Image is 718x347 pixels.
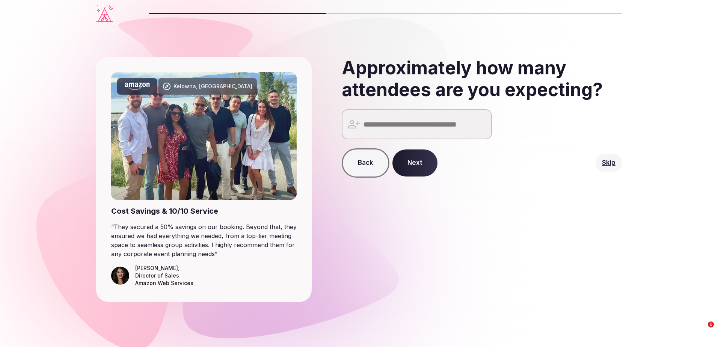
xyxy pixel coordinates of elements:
[692,321,710,339] iframe: Intercom live chat
[135,272,193,279] div: Director of Sales
[708,321,714,327] span: 1
[111,267,129,285] img: Sonia Singh
[135,279,193,287] div: Amazon Web Services
[596,154,622,172] button: Skip
[135,265,178,271] cite: [PERSON_NAME]
[111,72,297,200] img: Kelowna, Canada
[96,5,113,22] a: Visit the homepage
[111,206,297,216] div: Cost Savings & 10/10 Service
[173,83,252,90] div: Kelowna, [GEOGRAPHIC_DATA]
[342,57,622,100] h2: Approximately how many attendees are you expecting?
[111,222,297,258] blockquote: “ They secured a 50% savings on our booking. Beyond that, they ensured we had everything we neede...
[342,148,389,178] button: Back
[135,264,193,287] figcaption: ,
[392,149,437,177] button: Next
